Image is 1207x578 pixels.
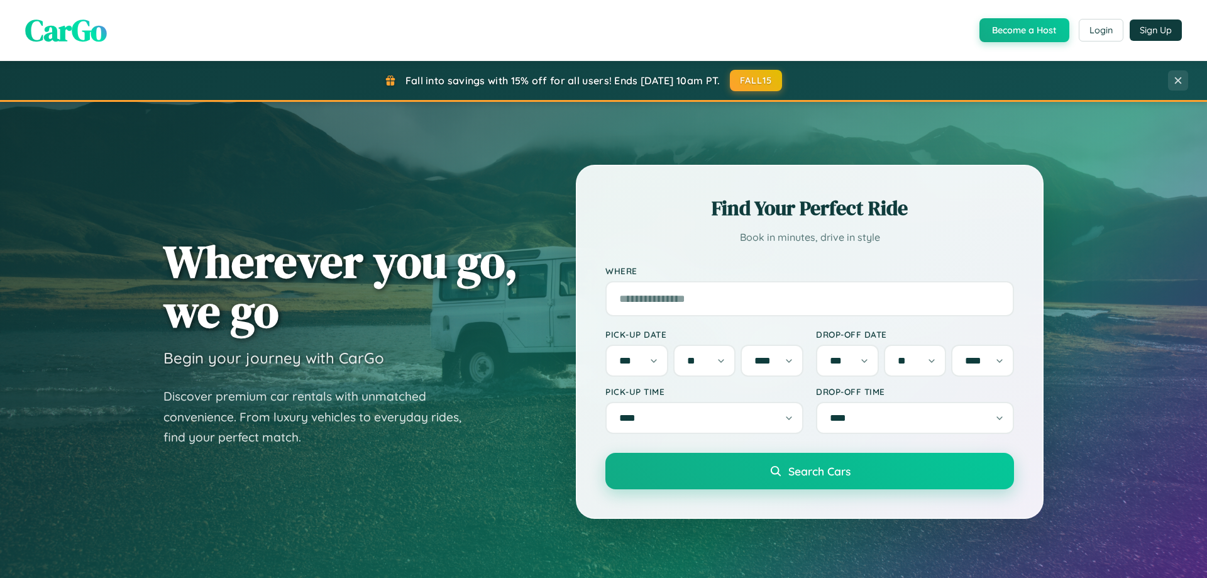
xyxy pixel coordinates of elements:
button: FALL15 [730,70,783,91]
label: Drop-off Time [816,386,1014,397]
h1: Wherever you go, we go [163,236,518,336]
button: Login [1079,19,1123,42]
h3: Begin your journey with CarGo [163,348,384,367]
button: Sign Up [1130,19,1182,41]
button: Become a Host [979,18,1069,42]
span: Fall into savings with 15% off for all users! Ends [DATE] 10am PT. [405,74,720,87]
label: Pick-up Date [605,329,803,340]
button: Search Cars [605,453,1014,489]
span: Search Cars [788,464,851,478]
p: Book in minutes, drive in style [605,228,1014,247]
label: Drop-off Date [816,329,1014,340]
label: Pick-up Time [605,386,803,397]
h2: Find Your Perfect Ride [605,194,1014,222]
span: CarGo [25,9,107,51]
p: Discover premium car rentals with unmatched convenience. From luxury vehicles to everyday rides, ... [163,386,478,448]
label: Where [605,265,1014,276]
